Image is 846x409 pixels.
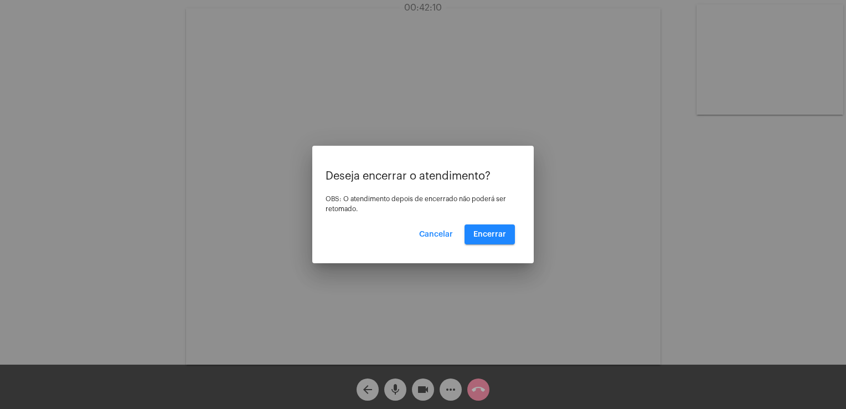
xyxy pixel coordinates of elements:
[326,170,520,182] p: Deseja encerrar o atendimento?
[465,224,515,244] button: Encerrar
[419,231,453,238] span: Cancelar
[473,231,506,238] span: Encerrar
[326,196,506,212] span: OBS: O atendimento depois de encerrado não poderá ser retomado.
[410,224,462,244] button: Cancelar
